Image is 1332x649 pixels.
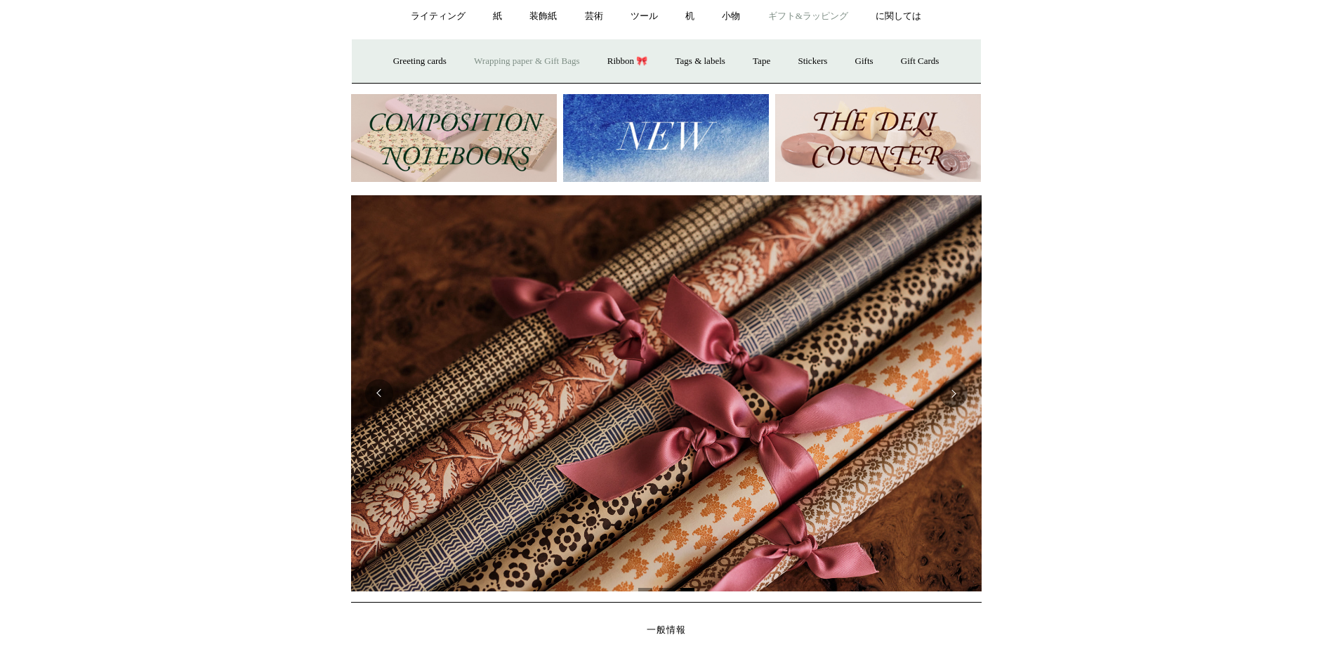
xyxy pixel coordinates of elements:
[393,55,447,66] font: Greeting cards
[876,11,921,21] font: に関しては
[659,588,673,591] button: ページ 2
[365,379,393,407] button: 先の
[768,11,848,21] font: ギフト&ラッピング
[775,94,981,182] img: The Deli Counter
[647,624,686,635] span: 一般情報
[351,94,557,182] img: 202302 構成ledgers.jpg__PID:69722ee6-fa44-49dd-a067-31375e5d54ec
[493,11,502,21] font: 紙
[685,11,694,21] font: 机
[461,43,592,80] a: Wrapping paper & Gift Bags
[843,43,886,80] a: Gifts
[381,43,459,80] a: Greeting cards
[663,43,738,80] a: Tags & labels
[529,11,557,21] font: 装飾紙
[888,43,952,80] a: Gift Cards
[855,55,873,66] font: Gifts
[740,43,783,80] a: Tape
[585,11,603,21] font: 芸術
[680,588,694,591] button: ページ 3
[351,195,982,591] img: Early Bird
[595,43,661,80] a: Ribbon 🎀
[785,43,840,80] a: Stickers
[411,11,466,21] font: ライティング
[722,11,740,21] font: 小物
[638,588,652,591] button: ページ 1
[631,11,658,21] font: ツール
[939,379,968,407] button: 次に
[563,94,769,182] img: New.jpg__PID:f73bdf93-380a-4a35-bcfe-7823039498e1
